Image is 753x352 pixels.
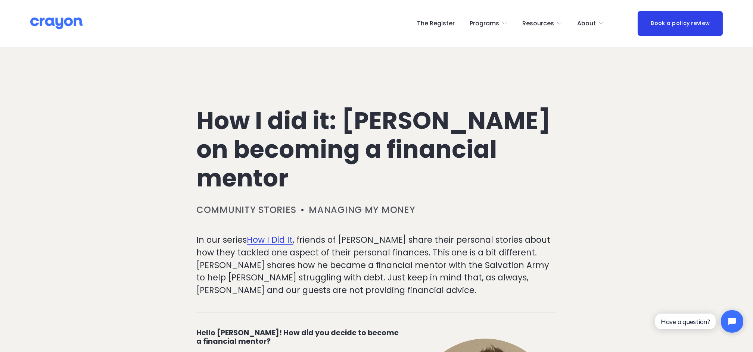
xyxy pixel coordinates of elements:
a: Community stories [196,204,296,216]
a: folder dropdown [470,18,507,29]
img: Crayon [30,17,83,30]
h1: How I did it: [PERSON_NAME] on becoming a financial mentor [196,107,557,192]
span: Resources [522,18,554,29]
span: Programs [470,18,499,29]
strong: Hello [PERSON_NAME]! How did you decide to become a financial mentor? [196,328,400,346]
iframe: Tidio Chat [649,304,750,339]
a: folder dropdown [577,18,604,29]
a: The Register [417,18,455,29]
p: In our series , friends of [PERSON_NAME] share their personal stories about how they tackled one ... [196,234,557,296]
a: Managing my money [309,204,415,216]
a: How I Did It [247,234,293,246]
span: About [577,18,596,29]
a: Book a policy review [638,11,723,35]
a: folder dropdown [522,18,562,29]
